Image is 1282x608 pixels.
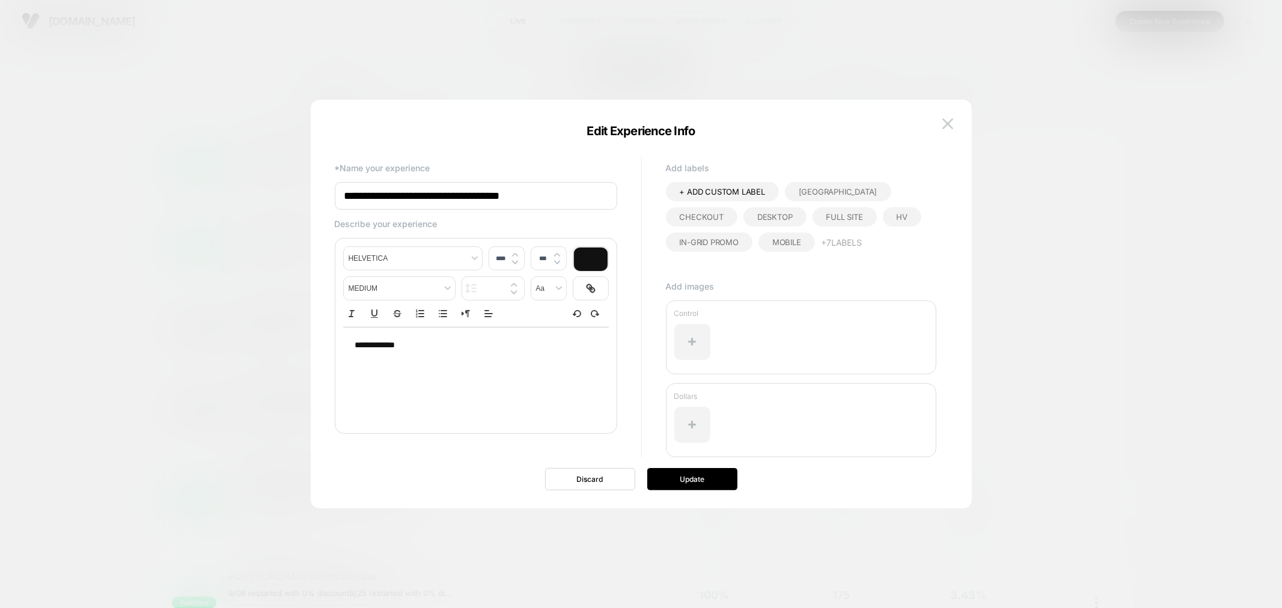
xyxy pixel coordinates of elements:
p: Dollars [674,392,928,401]
img: down [512,260,518,265]
button: Update [647,468,737,490]
span: Align [480,306,497,321]
span: [GEOGRAPHIC_DATA] [799,187,878,196]
button: Discard [545,468,635,490]
button: Italic [343,306,360,321]
span: In-grid promo [680,237,739,247]
img: down [554,260,560,265]
span: Mobile [772,237,801,247]
p: Add images [666,281,936,291]
button: Strike [389,306,406,321]
button: +7Labels [821,233,862,252]
button: Right to Left [457,306,474,321]
img: close [942,118,953,129]
span: Desktop [757,212,793,222]
img: up [554,252,560,257]
img: up [512,252,518,257]
span: + ADD CUSTOM LABEL [680,187,765,196]
img: up [511,282,517,287]
span: Full site [826,212,863,222]
p: *Name your experience [335,163,617,173]
p: Describe your experience [335,219,617,229]
button: Ordered list [412,306,429,321]
span: transform [531,277,566,300]
button: Underline [366,306,383,321]
img: down [511,290,517,295]
button: Bullet list [435,306,451,321]
span: fontWeight [344,277,455,300]
p: Add labels [666,163,936,173]
img: line height [465,284,477,293]
span: HV [897,212,908,222]
span: checkout [680,212,724,222]
span: Edit Experience Info [587,124,695,138]
p: Control [674,309,928,318]
span: font [344,247,482,270]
